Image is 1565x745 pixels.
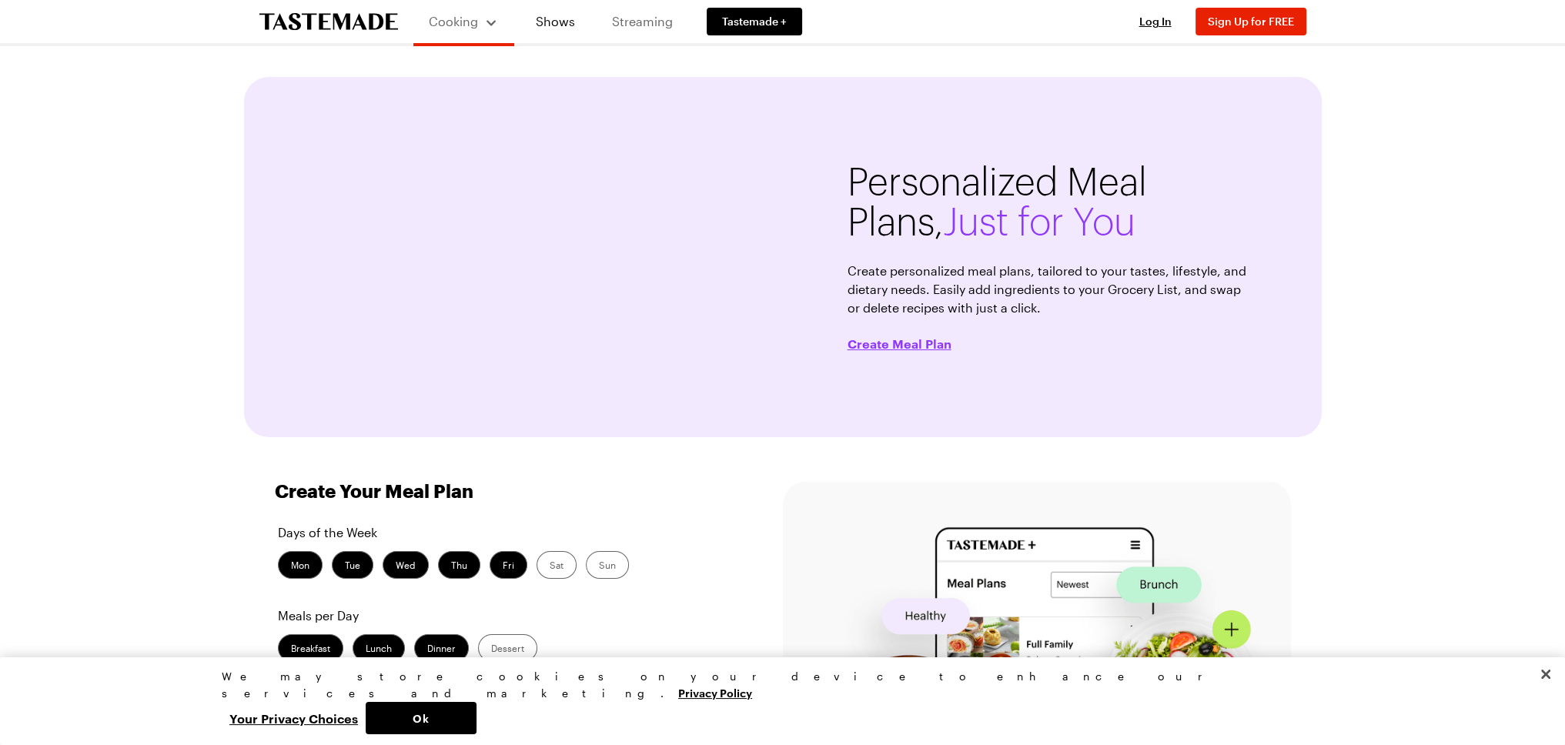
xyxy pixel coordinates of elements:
[259,13,398,31] a: To Tastemade Home Page
[537,551,577,579] label: Sat
[438,551,480,579] label: Thu
[429,6,499,37] button: Cooking
[278,606,734,625] p: Meals per Day
[490,551,527,579] label: Fri
[1139,15,1172,28] span: Log In
[222,702,366,734] button: Your Privacy Choices
[222,668,1330,702] div: We may store cookies on your device to enhance our services and marketing.
[429,14,478,28] span: Cooking
[478,634,537,662] label: Dessert
[943,205,1135,242] span: Just for You
[1529,657,1563,691] button: Close
[678,685,752,700] a: More information about your privacy, opens in a new tab
[722,14,787,29] span: Tastemade +
[278,551,323,579] label: Mon
[332,551,373,579] label: Tue
[244,89,801,437] img: personalized meal plans banner
[353,634,405,662] label: Lunch
[1208,15,1294,28] span: Sign Up for FREE
[1125,14,1186,29] button: Log In
[586,551,629,579] label: Sun
[275,480,473,502] h1: Create Your Meal Plan
[414,634,469,662] label: Dinner
[1195,8,1306,35] button: Sign Up for FREE
[222,668,1330,734] div: Privacy
[848,336,951,351] button: Create Meal Plan
[848,262,1248,317] p: Create personalized meal plans, tailored to your tastes, lifestyle, and dietary needs. Easily add...
[383,551,429,579] label: Wed
[366,702,477,734] button: Ok
[278,523,734,542] p: Days of the Week
[848,163,1248,243] h1: Personalized Meal Plans,
[707,8,802,35] a: Tastemade +
[278,634,343,662] label: Breakfast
